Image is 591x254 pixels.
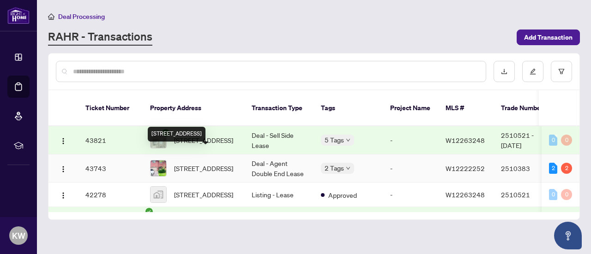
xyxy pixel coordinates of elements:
[383,154,438,183] td: -
[314,90,383,126] th: Tags
[561,163,572,174] div: 2
[244,154,314,183] td: Deal - Agent Double End Lease
[561,135,572,146] div: 0
[58,12,105,21] span: Deal Processing
[174,163,233,173] span: [STREET_ADDRESS]
[494,183,558,207] td: 2510521
[494,154,558,183] td: 2510383
[48,29,152,46] a: RAHR - Transactions
[145,208,153,215] span: check-circle
[151,187,166,202] img: thumbnail-img
[561,189,572,200] div: 0
[494,126,558,154] td: 2510521 - [DATE]
[244,126,314,154] td: Deal - Sell Side Lease
[12,229,25,242] span: KW
[7,7,30,24] img: logo
[325,135,344,145] span: 5 Tags
[522,61,543,82] button: edit
[56,133,71,148] button: Logo
[446,136,485,144] span: W12263248
[78,90,143,126] th: Ticket Number
[551,61,572,82] button: filter
[524,30,573,45] span: Add Transaction
[383,90,438,126] th: Project Name
[60,137,67,145] img: Logo
[558,68,565,75] span: filter
[346,138,350,142] span: down
[530,68,536,75] span: edit
[328,190,357,200] span: Approved
[60,165,67,173] img: Logo
[549,163,557,174] div: 2
[501,68,507,75] span: download
[60,192,67,199] img: Logo
[148,127,205,142] div: [STREET_ADDRESS]
[78,183,143,207] td: 42278
[244,90,314,126] th: Transaction Type
[446,190,485,199] span: W12263248
[549,189,557,200] div: 0
[554,222,582,249] button: Open asap
[438,90,494,126] th: MLS #
[244,183,314,207] td: Listing - Lease
[151,160,166,176] img: thumbnail-img
[494,61,515,82] button: download
[143,90,244,126] th: Property Address
[78,154,143,183] td: 43743
[325,163,344,173] span: 2 Tags
[549,135,557,146] div: 0
[517,30,580,45] button: Add Transaction
[56,187,71,202] button: Logo
[383,126,438,154] td: -
[48,13,54,20] span: home
[346,166,350,171] span: down
[494,90,558,126] th: Trade Number
[383,183,438,207] td: -
[56,161,71,176] button: Logo
[446,164,485,172] span: W12222252
[174,189,233,200] span: [STREET_ADDRESS]
[78,126,143,154] td: 43821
